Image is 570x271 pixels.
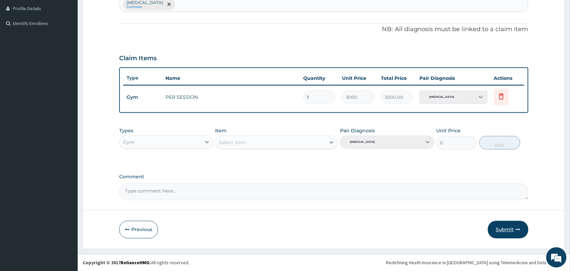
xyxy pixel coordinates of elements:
button: Previous [119,221,158,239]
button: Add [480,136,520,150]
td: PER SESSION [162,90,300,104]
th: Total Price [378,71,416,85]
th: Actions [491,71,524,85]
label: Types [119,128,133,134]
strong: Copyright © 2017 . [83,260,151,266]
label: Unit Price [436,127,461,134]
span: We're online! [39,85,93,154]
th: Quantity [300,71,339,85]
div: Redefining Heath Insurance in [GEOGRAPHIC_DATA] using Telemedicine and Data Science! [386,259,565,266]
label: Pair Diagnosis [340,127,375,134]
div: Minimize live chat window [111,3,127,20]
a: RelianceHMO [121,260,150,266]
label: Item [215,127,227,134]
th: Type [123,72,162,84]
div: Gym [123,139,134,145]
div: Chat with us now [35,38,113,47]
textarea: Type your message and hit 'Enter' [3,185,129,208]
p: NB: All diagnosis must be linked to a claim item [119,25,528,34]
th: Pair Diagnosis [416,71,491,85]
th: Unit Price [339,71,378,85]
img: d_794563401_company_1708531726252_794563401 [12,34,27,51]
th: Name [162,71,300,85]
button: Submit [488,221,528,239]
label: Comment [119,174,528,180]
h3: Claim Items [119,55,157,62]
div: Select Item [219,139,246,146]
td: Gym [123,91,162,104]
